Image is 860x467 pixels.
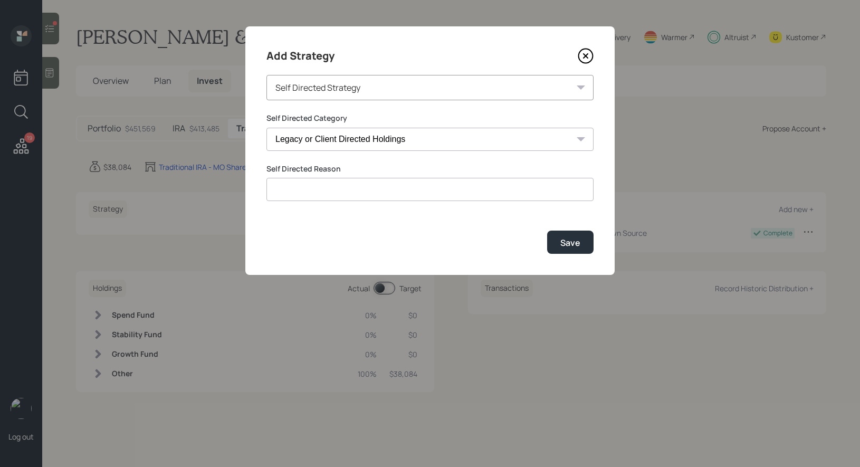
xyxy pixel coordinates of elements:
[266,75,594,100] div: Self Directed Strategy
[266,113,594,123] label: Self Directed Category
[266,164,594,174] label: Self Directed Reason
[560,237,580,249] div: Save
[266,47,335,64] h4: Add Strategy
[547,231,594,253] button: Save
